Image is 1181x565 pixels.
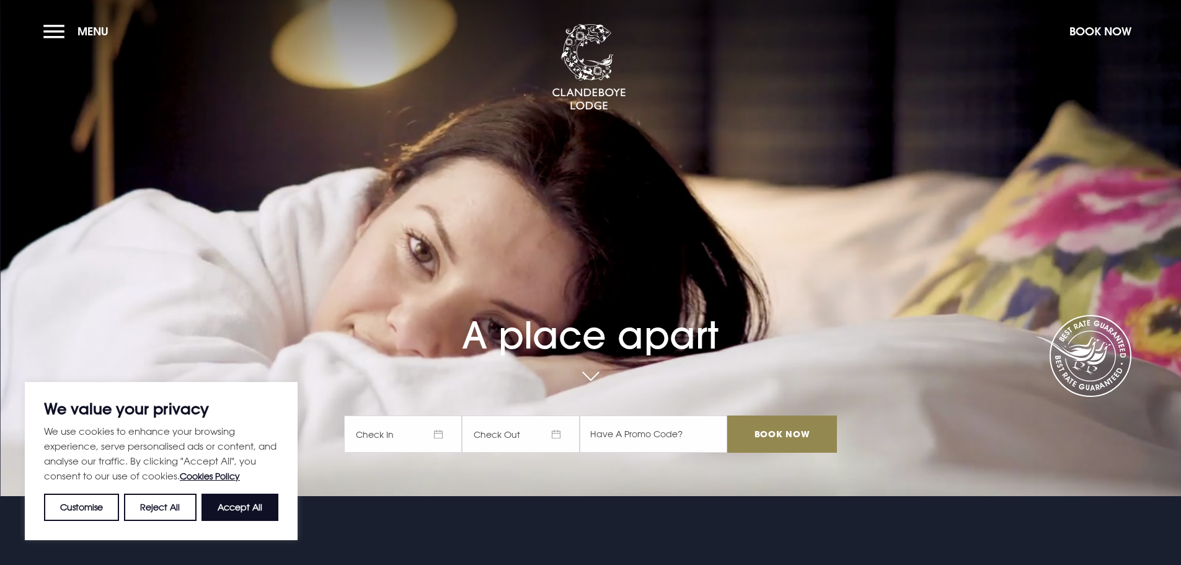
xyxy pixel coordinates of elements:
[201,494,278,521] button: Accept All
[344,278,836,357] h1: A place apart
[44,424,278,484] p: We use cookies to enhance your browsing experience, serve personalised ads or content, and analys...
[44,401,278,416] p: We value your privacy
[462,416,580,453] span: Check Out
[552,24,626,111] img: Clandeboye Lodge
[44,494,119,521] button: Customise
[25,382,298,540] div: We value your privacy
[124,494,196,521] button: Reject All
[180,471,240,481] a: Cookies Policy
[727,416,836,453] input: Book Now
[1063,18,1138,45] button: Book Now
[77,24,108,38] span: Menu
[344,416,462,453] span: Check In
[580,416,727,453] input: Have A Promo Code?
[43,18,115,45] button: Menu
